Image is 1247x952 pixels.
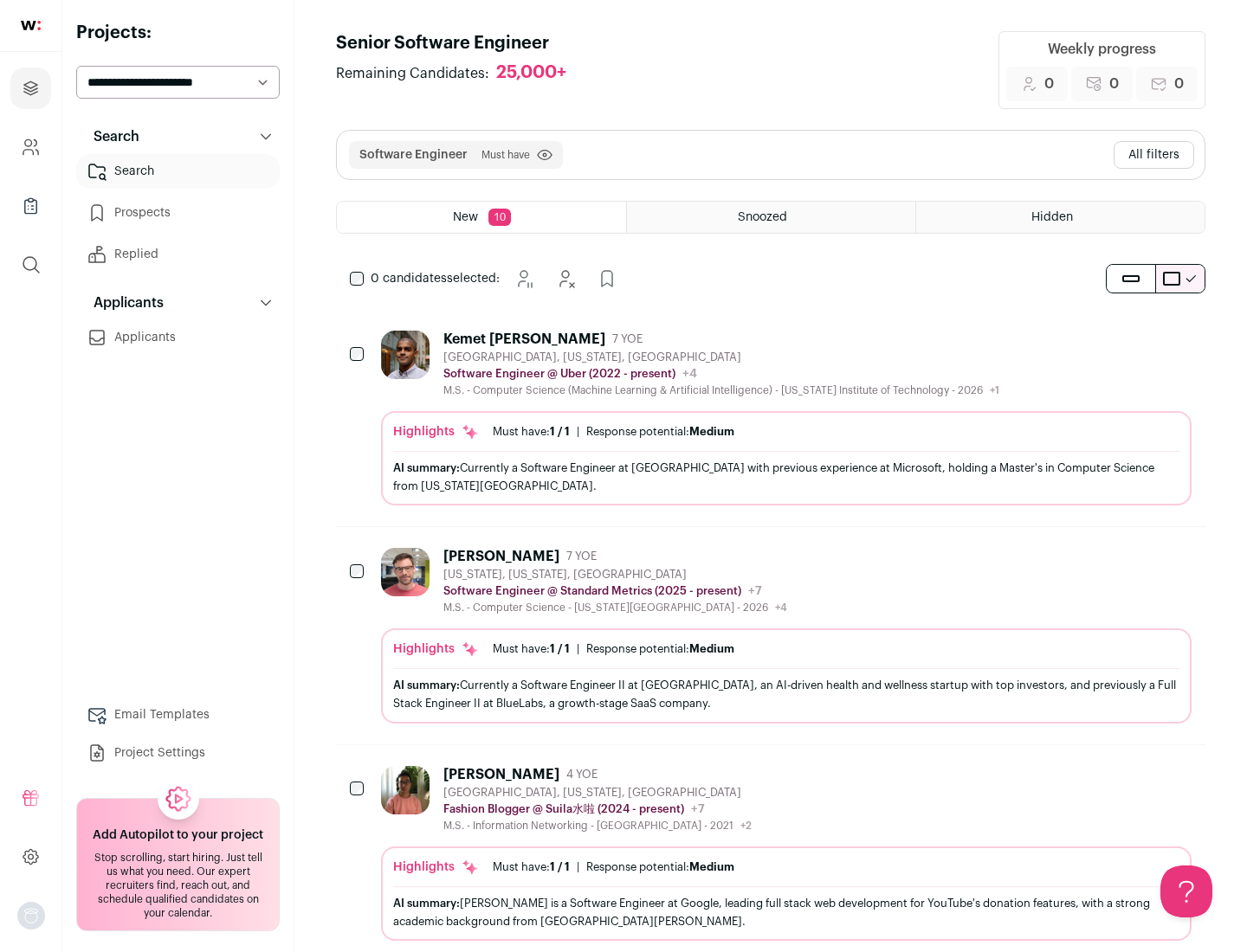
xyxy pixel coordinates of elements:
div: Currently a Software Engineer at [GEOGRAPHIC_DATA] with previous experience at Microsoft, holding... [393,459,1179,495]
div: 25,000+ [496,62,566,84]
p: Search [83,126,139,147]
span: 4 YOE [566,768,598,782]
div: Highlights [393,859,479,876]
span: 0 [1044,74,1054,94]
button: Snooze [507,261,541,296]
div: [PERSON_NAME] [443,766,559,783]
span: Hidden [1031,211,1073,223]
span: 10 [488,209,511,226]
span: 0 candidates [371,273,447,285]
a: Email Templates [76,698,280,732]
span: 1 / 1 [550,643,570,654]
a: [PERSON_NAME] 7 YOE [US_STATE], [US_STATE], [GEOGRAPHIC_DATA] Software Engineer @ Standard Metric... [381,548,1192,723]
ul: | [493,642,734,656]
a: Search [76,154,280,189]
iframe: Help Scout Beacon - Open [1160,865,1212,917]
span: +7 [691,803,705,815]
h1: Senior Software Engineer [336,31,584,55]
div: Highlights [393,423,479,441]
a: Kemet [PERSON_NAME] 7 YOE [GEOGRAPHIC_DATA], [US_STATE], [GEOGRAPHIC_DATA] Software Engineer @ Ub... [381,331,1192,505]
div: Response potential: [586,860,734,874]
span: Remaining Candidates: [336,63,489,84]
p: Software Engineer @ Uber (2022 - present) [443,367,675,381]
span: 0 [1174,74,1184,94]
span: 1 / 1 [550,861,570,872]
span: +2 [740,820,752,831]
h2: Projects: [76,21,280,45]
span: +7 [748,585,762,597]
a: Snoozed [627,202,915,233]
div: Highlights [393,640,479,658]
div: Currently a Software Engineer II at [GEOGRAPHIC_DATA], an AI-driven health and wellness startup w... [393,676,1179,712]
div: [PERSON_NAME] is a Software Engineer at Google, leading full stack web development for YouTube's ... [393,894,1179,930]
img: ebffc8b94a612106133ad1a79c5dcc917f1f343d62299c503ebb759c428adb03.jpg [381,766,430,814]
span: Snoozed [738,211,787,223]
a: Projects [10,68,51,109]
a: Project Settings [76,736,280,770]
div: M.S. - Computer Science - [US_STATE][GEOGRAPHIC_DATA] - 2026 [443,601,787,614]
div: Stop scrolling, start hiring. Just tell us what you need. Our expert recruiters find, reach out, ... [87,851,268,920]
h2: Add Autopilot to your project [93,827,263,844]
span: 1 / 1 [550,426,570,437]
div: Response potential: [586,642,734,656]
ul: | [493,425,734,439]
div: M.S. - Computer Science (Machine Learning & Artificial Intelligence) - [US_STATE] Institute of Te... [443,383,999,397]
p: Software Engineer @ Standard Metrics (2025 - present) [443,584,741,598]
span: Medium [689,861,734,872]
span: +4 [682,368,697,380]
a: Applicants [76,320,280,355]
button: Software Engineer [359,146,468,164]
ul: | [493,860,734,874]
a: Company Lists [10,185,51,227]
p: Applicants [83,293,164,313]
div: [GEOGRAPHIC_DATA], [US_STATE], [GEOGRAPHIC_DATA] [443,351,999,364]
span: 7 YOE [566,550,597,563]
p: Fashion Blogger @ Suila水啦 (2024 - present) [443,802,684,816]
span: selected: [371,270,500,287]
div: Must have: [493,860,570,874]
img: 1d26598260d5d9f7a69202d59cf331847448e6cffe37083edaed4f8fc8795bfe [381,331,430,379]
div: [US_STATE], [US_STATE], [GEOGRAPHIC_DATA] [443,568,787,582]
a: [PERSON_NAME] 4 YOE [GEOGRAPHIC_DATA], [US_STATE], [GEOGRAPHIC_DATA] Fashion Blogger @ Suila水啦 (2... [381,766,1192,941]
span: AI summary: [393,679,460,691]
a: Replied [76,237,280,272]
span: Medium [689,643,734,654]
button: Applicants [76,286,280,320]
button: All filters [1114,141,1194,169]
div: Kemet [PERSON_NAME] [443,331,605,348]
div: [GEOGRAPHIC_DATA], [US_STATE], [GEOGRAPHIC_DATA] [443,786,752,800]
a: Company and ATS Settings [10,126,51,168]
img: wellfound-shorthand-0d5821cbd27db2630d0214b213865d53afaa358527fdda9d0ea32b1df1b89c2c.svg [21,21,41,30]
span: 0 [1109,74,1119,94]
span: Must have [481,148,530,162]
button: Open dropdown [17,902,45,929]
div: Response potential: [586,425,734,439]
div: M.S. - Information Networking - [GEOGRAPHIC_DATA] - 2021 [443,819,752,833]
div: Must have: [493,425,570,439]
a: Hidden [916,202,1205,233]
span: AI summary: [393,462,460,473]
span: +4 [775,602,787,613]
a: Add Autopilot to your project Stop scrolling, start hiring. Just tell us what you need. Our exper... [76,798,280,931]
button: Search [76,119,280,154]
img: 92c6d1596c26b24a11d48d3f64f639effaf6bd365bf059bea4cfc008ddd4fb99.jpg [381,548,430,596]
div: [PERSON_NAME] [443,548,559,565]
button: Hide [548,261,583,296]
span: +1 [990,385,999,396]
span: New [453,211,478,223]
span: Medium [689,426,734,437]
div: Weekly progress [1048,39,1156,60]
img: nopic.png [17,902,45,929]
span: 7 YOE [612,332,643,346]
button: Add to Prospects [590,261,624,296]
a: Prospects [76,196,280,230]
div: Must have: [493,642,570,656]
span: AI summary: [393,897,460,909]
